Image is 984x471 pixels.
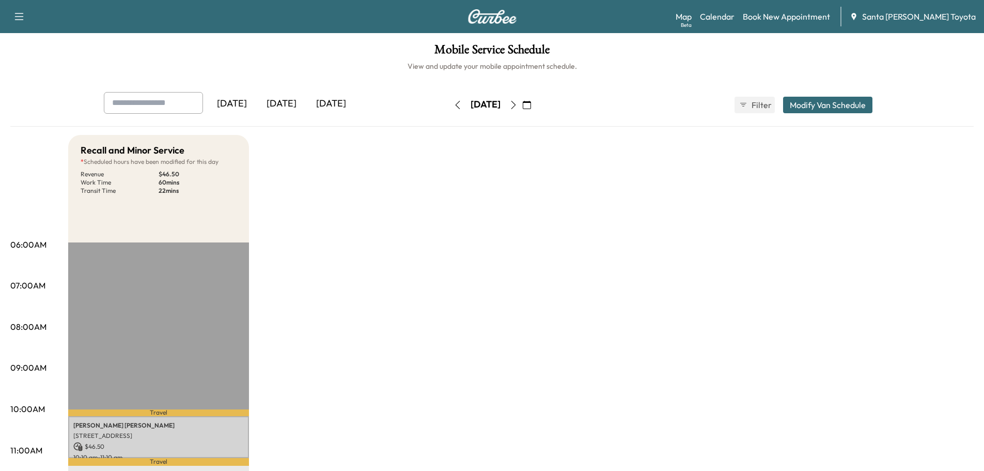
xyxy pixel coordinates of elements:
span: Santa [PERSON_NAME] Toyota [862,10,976,23]
a: Book New Appointment [743,10,830,23]
p: 07:00AM [10,279,45,292]
img: Curbee Logo [467,9,517,24]
p: [PERSON_NAME] [PERSON_NAME] [73,421,244,430]
p: Transit Time [81,187,159,195]
a: MapBeta [676,10,692,23]
h6: View and update your mobile appointment schedule. [10,61,974,71]
p: Work Time [81,178,159,187]
button: Filter [735,97,775,113]
div: [DATE] [207,92,257,116]
div: [DATE] [306,92,356,116]
div: [DATE] [471,98,501,111]
p: 10:10 am - 11:10 am [73,453,244,462]
p: 06:00AM [10,238,46,251]
p: Revenue [81,170,159,178]
p: 22 mins [159,187,237,195]
p: $ 46.50 [159,170,237,178]
p: Travel [68,409,249,416]
p: 08:00AM [10,321,46,333]
p: 09:00AM [10,361,46,374]
a: Calendar [700,10,735,23]
p: Travel [68,458,249,466]
p: 60 mins [159,178,237,187]
h5: Recall and Minor Service [81,143,184,158]
p: Scheduled hours have been modified for this day [81,158,237,166]
p: 10:00AM [10,403,45,415]
p: [STREET_ADDRESS] [73,432,244,440]
p: 11:00AM [10,444,42,457]
h1: Mobile Service Schedule [10,43,974,61]
span: Filter [752,99,770,111]
button: Modify Van Schedule [783,97,872,113]
div: Beta [681,21,692,29]
div: [DATE] [257,92,306,116]
p: $ 46.50 [73,442,244,451]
